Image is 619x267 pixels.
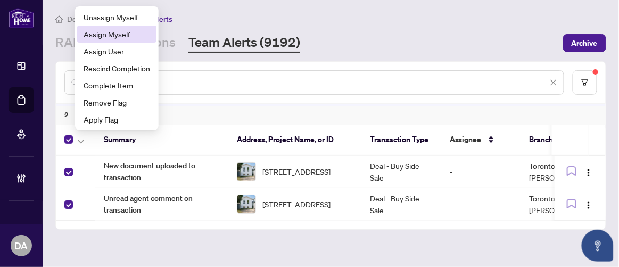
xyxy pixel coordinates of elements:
th: Address, Project Name, or ID [228,125,361,156]
th: Summary [95,125,228,156]
img: logo [9,8,34,28]
div: 2 of Items [56,104,606,125]
img: thumbnail-img [237,195,255,213]
span: Assign Myself [84,28,150,40]
td: Deal - Buy Side Sale [361,188,441,221]
button: Logo [580,163,597,180]
button: Archive [563,34,606,52]
th: Transaction Type [361,125,441,156]
td: Toronto - [PERSON_NAME] [521,156,601,188]
span: Assign User [84,45,150,57]
td: - [441,188,521,221]
a: RAHR - Transactions [55,34,176,53]
td: - [441,156,521,188]
span: close [550,79,557,86]
span: New document uploaded to transaction [104,160,220,183]
span: Rescind Completion [84,62,150,74]
span: Unassign Myself [84,11,150,23]
td: Deal - Buy Side Sale [361,156,441,188]
img: thumbnail-img [237,163,255,181]
span: [STREET_ADDRESS] [262,166,331,177]
span: Assignee [450,134,482,145]
th: Assignee [441,125,521,156]
button: Open asap [582,230,614,262]
img: Logo [584,168,593,177]
span: DA [15,238,28,253]
button: Logo [580,196,597,213]
span: Archive [572,35,598,52]
span: filter [581,79,589,86]
span: Apply Flag [84,114,150,125]
span: Remove Flag [84,96,150,108]
td: Toronto - [PERSON_NAME] [521,188,601,221]
span: [STREET_ADDRESS] [262,198,331,210]
th: Branch [521,125,601,156]
span: home [55,15,63,23]
span: Complete Item [84,79,150,91]
a: Team Alerts (9192) [188,34,300,53]
span: Deal Processing [67,14,121,24]
img: Logo [584,201,593,209]
button: filter [573,70,597,95]
span: Unread agent comment on transaction [104,192,220,216]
